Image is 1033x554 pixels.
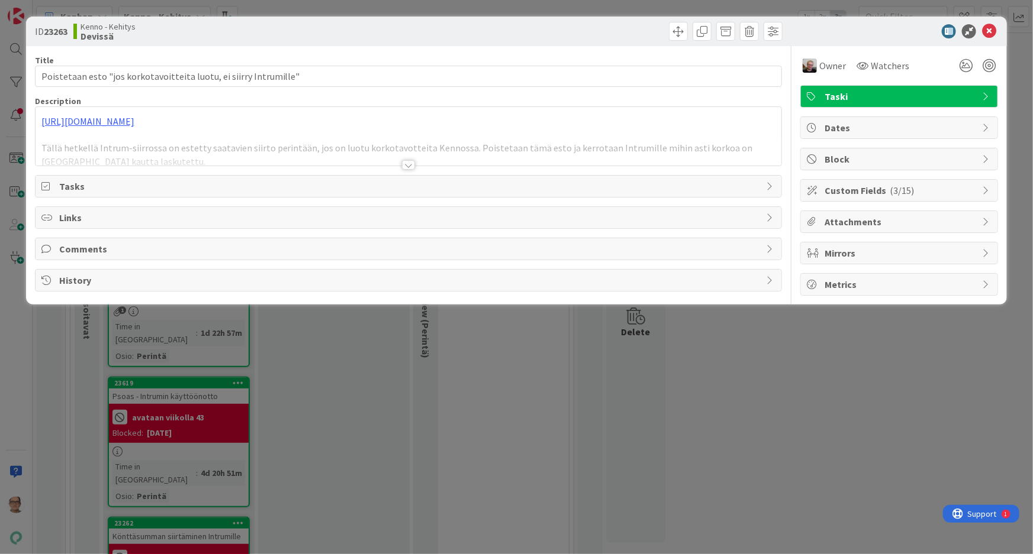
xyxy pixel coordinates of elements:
span: Taski [825,89,976,103]
div: 1 [62,5,65,14]
img: JH [803,59,817,73]
span: Dates [825,121,976,135]
span: Block [825,152,976,166]
span: Kenno - Kehitys [81,22,136,31]
span: Comments [59,242,761,256]
b: Devissä [81,31,136,41]
span: Watchers [871,59,909,73]
span: Metrics [825,277,976,291]
input: type card name here... [35,66,783,87]
span: History [59,273,761,287]
span: Owner [819,59,846,73]
span: Mirrors [825,246,976,260]
span: Support [25,2,54,16]
span: ID [35,24,67,38]
span: ( 3/15 ) [890,184,914,196]
span: Attachments [825,215,976,229]
b: 23263 [44,25,67,37]
a: [URL][DOMAIN_NAME] [41,115,134,127]
span: Tasks [59,179,761,193]
span: Custom Fields [825,183,976,197]
label: Title [35,55,54,66]
span: Links [59,210,761,225]
span: Description [35,96,81,106]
